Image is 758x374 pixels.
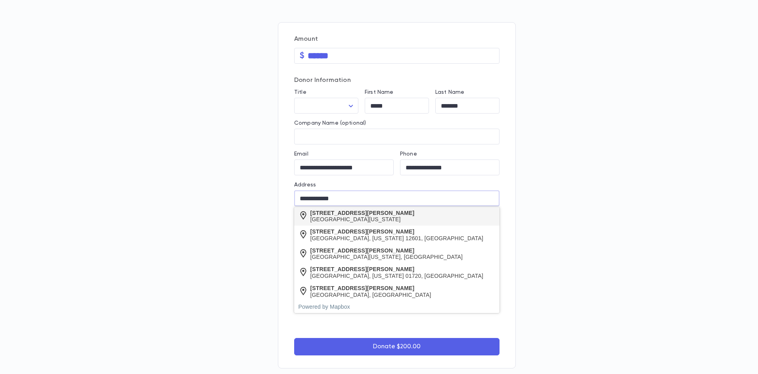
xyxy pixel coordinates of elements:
[310,266,484,273] div: [STREET_ADDRESS][PERSON_NAME]
[294,35,500,43] p: Amount
[294,151,308,157] label: Email
[310,235,484,242] div: [GEOGRAPHIC_DATA], [US_STATE] 12601, [GEOGRAPHIC_DATA]
[294,120,366,126] label: Company Name (optional)
[310,254,463,260] div: [GEOGRAPHIC_DATA][US_STATE], [GEOGRAPHIC_DATA]
[435,89,464,95] label: Last Name
[365,89,393,95] label: First Name
[310,210,415,216] div: [STREET_ADDRESS][PERSON_NAME]
[310,216,415,223] div: [GEOGRAPHIC_DATA][US_STATE]
[400,151,417,157] label: Phone
[294,98,358,114] div: ​
[310,247,463,254] div: [STREET_ADDRESS][PERSON_NAME]
[299,304,350,310] a: Powered by Mapbox
[294,76,500,84] p: Donor Information
[294,182,316,188] label: Address
[310,292,431,298] div: [GEOGRAPHIC_DATA], [GEOGRAPHIC_DATA]
[300,52,304,60] p: $
[294,89,306,95] label: Title
[310,228,484,235] div: [STREET_ADDRESS][PERSON_NAME]
[310,285,431,292] div: [STREET_ADDRESS][PERSON_NAME]
[310,273,484,279] div: [GEOGRAPHIC_DATA], [US_STATE] 01720, [GEOGRAPHIC_DATA]
[294,338,500,355] button: Donate $200.00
